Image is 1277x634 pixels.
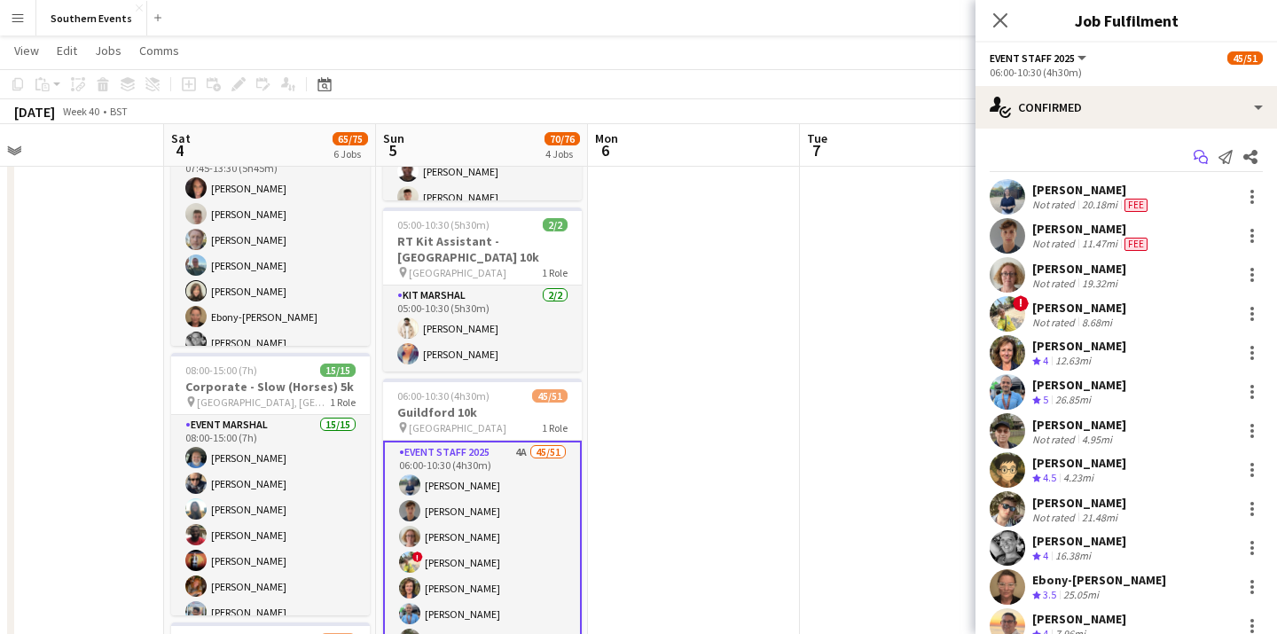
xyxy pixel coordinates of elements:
[1032,338,1126,354] div: [PERSON_NAME]
[1032,300,1126,316] div: [PERSON_NAME]
[171,379,370,395] h3: Corporate - Slow (Horses) 5k
[380,140,404,160] span: 5
[1032,572,1166,588] div: Ebony-[PERSON_NAME]
[333,147,367,160] div: 6 Jobs
[975,9,1277,32] h3: Job Fulfilment
[197,395,330,409] span: [GEOGRAPHIC_DATA], [GEOGRAPHIC_DATA]
[1052,393,1094,408] div: 26.85mi
[1124,199,1148,212] span: Fee
[88,39,129,62] a: Jobs
[1032,377,1126,393] div: [PERSON_NAME]
[592,140,618,160] span: 6
[95,43,121,59] span: Jobs
[1078,237,1121,251] div: 11.47mi
[1032,611,1126,627] div: [PERSON_NAME]
[171,130,191,146] span: Sat
[975,86,1277,129] div: Confirmed
[1060,471,1097,486] div: 4.23mi
[1078,198,1121,212] div: 20.18mi
[544,132,580,145] span: 70/76
[807,130,827,146] span: Tue
[110,105,128,118] div: BST
[542,421,568,434] span: 1 Role
[595,130,618,146] span: Mon
[132,39,186,62] a: Comms
[532,389,568,403] span: 45/51
[1032,237,1078,251] div: Not rated
[1043,393,1048,406] span: 5
[409,266,506,279] span: [GEOGRAPHIC_DATA]
[1032,316,1078,329] div: Not rated
[409,421,506,434] span: [GEOGRAPHIC_DATA]
[1060,588,1102,603] div: 25.05mi
[543,218,568,231] span: 2/2
[1032,533,1126,549] div: [PERSON_NAME]
[1121,237,1151,251] div: Crew has different fees then in role
[1013,295,1029,311] span: !
[383,207,582,372] app-job-card: 05:00-10:30 (5h30m)2/2RT Kit Assistant - [GEOGRAPHIC_DATA] 10k [GEOGRAPHIC_DATA]1 RoleKit Marshal...
[1121,198,1151,212] div: Crew has different fees then in role
[990,51,1089,65] button: Event Staff 2025
[990,51,1075,65] span: Event Staff 2025
[397,218,490,231] span: 05:00-10:30 (5h30m)
[383,130,404,146] span: Sun
[1032,261,1126,277] div: [PERSON_NAME]
[545,147,579,160] div: 4 Jobs
[333,132,368,145] span: 65/75
[1032,198,1078,212] div: Not rated
[1032,495,1126,511] div: [PERSON_NAME]
[1124,238,1148,251] span: Fee
[1043,549,1048,562] span: 4
[990,66,1263,79] div: 06:00-10:30 (4h30m)
[330,395,356,409] span: 1 Role
[1032,417,1126,433] div: [PERSON_NAME]
[1043,588,1056,601] span: 3.5
[1078,316,1116,329] div: 8.68mi
[1043,471,1056,484] span: 4.5
[412,552,423,562] span: !
[1032,182,1151,198] div: [PERSON_NAME]
[14,103,55,121] div: [DATE]
[1078,277,1121,290] div: 19.32mi
[1043,354,1048,367] span: 4
[1032,277,1078,290] div: Not rated
[168,140,191,160] span: 4
[1032,221,1151,237] div: [PERSON_NAME]
[185,364,257,377] span: 08:00-15:00 (7h)
[1032,433,1078,446] div: Not rated
[383,233,582,265] h3: RT Kit Assistant - [GEOGRAPHIC_DATA] 10k
[59,105,103,118] span: Week 40
[383,404,582,420] h3: Guildford 10k
[1052,354,1094,369] div: 12.63mi
[1078,433,1116,446] div: 4.95mi
[171,83,370,346] app-job-card: 07:45-13:30 (5h45m)19/20[PERSON_NAME] + Run [PERSON_NAME][GEOGRAPHIC_DATA], [GEOGRAPHIC_DATA], [G...
[1032,455,1126,471] div: [PERSON_NAME]
[1078,511,1121,524] div: 21.48mi
[1227,51,1263,65] span: 45/51
[7,39,46,62] a: View
[397,389,490,403] span: 06:00-10:30 (4h30m)
[804,140,827,160] span: 7
[320,364,356,377] span: 15/15
[57,43,77,59] span: Edit
[542,266,568,279] span: 1 Role
[36,1,147,35] button: Southern Events
[139,43,179,59] span: Comms
[1032,511,1078,524] div: Not rated
[50,39,84,62] a: Edit
[383,286,582,372] app-card-role: Kit Marshal2/205:00-10:30 (5h30m)[PERSON_NAME][PERSON_NAME]
[14,43,39,59] span: View
[171,353,370,615] app-job-card: 08:00-15:00 (7h)15/15Corporate - Slow (Horses) 5k [GEOGRAPHIC_DATA], [GEOGRAPHIC_DATA]1 RoleEvent...
[1052,549,1094,564] div: 16.38mi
